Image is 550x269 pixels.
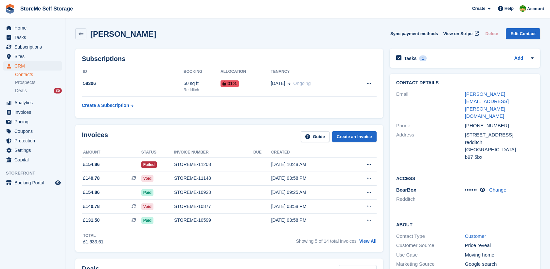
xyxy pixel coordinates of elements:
a: Contacts [15,72,62,78]
img: StorMe [520,5,526,12]
div: £1,633.61 [83,238,103,245]
span: Paid [141,217,153,224]
th: Status [141,147,174,158]
span: Help [505,5,514,12]
th: Allocation [221,67,271,77]
span: Paid [141,189,153,196]
a: Guide [301,131,329,142]
a: Edit Contact [506,28,540,39]
span: View on Stripe [443,31,472,37]
a: menu [3,178,62,187]
span: Tasks [14,33,54,42]
a: StoreMe Self Storage [18,3,76,14]
span: Storefront [6,170,65,176]
a: Prospects [15,79,62,86]
span: £140.78 [83,175,100,182]
a: Create a Subscription [82,99,133,112]
div: [GEOGRAPHIC_DATA] [465,146,534,154]
span: Home [14,23,54,32]
span: Prospects [15,79,35,86]
span: BearBox [396,187,417,193]
th: ID [82,67,184,77]
div: [DATE] 03:58 PM [271,217,347,224]
span: Sites [14,52,54,61]
span: Booking Portal [14,178,54,187]
span: Ongoing [293,81,310,86]
th: Created [271,147,347,158]
div: [DATE] 03:58 PM [271,203,347,210]
a: menu [3,108,62,117]
div: Marketing Source [396,260,465,268]
div: 58306 [82,80,184,87]
button: Delete [483,28,501,39]
span: Void [141,175,153,182]
h2: Invoices [82,131,108,142]
a: menu [3,33,62,42]
a: menu [3,127,62,136]
div: STOREME-10599 [174,217,253,224]
button: Sync payment methods [390,28,438,39]
a: Create an Invoice [332,131,377,142]
span: Settings [14,146,54,155]
a: menu [3,61,62,71]
span: £154.86 [83,189,100,196]
a: View All [359,238,377,244]
a: menu [3,98,62,107]
th: Amount [82,147,141,158]
img: stora-icon-8386f47178a22dfd0bd8f6a31ec36ba5ce8667c1dd55bd0f319d3a0aa187defe.svg [5,4,15,14]
div: STOREME-11208 [174,161,253,168]
div: Total [83,233,103,238]
a: menu [3,155,62,164]
h2: Subscriptions [82,55,377,63]
span: £140.78 [83,203,100,210]
span: D101 [221,80,239,87]
div: [STREET_ADDRESS] [465,131,534,139]
div: Google search [465,260,534,268]
h2: Contact Details [396,80,534,86]
div: Customer Source [396,242,465,249]
a: menu [3,42,62,52]
span: Analytics [14,98,54,107]
div: 50 sq ft [184,80,221,87]
th: Booking [184,67,221,77]
span: £154.86 [83,161,100,168]
span: CRM [14,61,54,71]
div: STOREME-10923 [174,189,253,196]
div: Create a Subscription [82,102,129,109]
span: Showing 5 of 14 total invoices [296,238,357,244]
div: STOREME-10877 [174,203,253,210]
a: Add [514,55,523,62]
div: Price reveal [465,242,534,249]
a: View on Stripe [441,28,480,39]
h2: Tasks [404,55,417,61]
li: Redditch [396,196,465,203]
th: Invoice number [174,147,253,158]
a: [PERSON_NAME][EMAIL_ADDRESS][PERSON_NAME][DOMAIN_NAME] [465,91,509,119]
div: 1 [419,55,427,61]
th: Due [253,147,271,158]
span: Failed [141,161,157,168]
th: Tenancy [271,67,349,77]
div: Moving home [465,251,534,259]
span: Pricing [14,117,54,126]
div: Contact Type [396,233,465,240]
div: [DATE] 09:25 AM [271,189,347,196]
div: Phone [396,122,465,130]
div: 35 [54,88,62,93]
a: Change [489,187,506,193]
div: redditch [465,139,534,146]
a: menu [3,146,62,155]
div: Use Case [396,251,465,259]
div: b97 5bx [465,154,534,161]
span: [DATE] [271,80,285,87]
span: £131.50 [83,217,100,224]
span: Subscriptions [14,42,54,52]
a: menu [3,136,62,145]
span: Void [141,203,153,210]
div: STOREME-11148 [174,175,253,182]
a: menu [3,117,62,126]
span: ••••••• [465,187,477,193]
div: Redditch [184,87,221,93]
div: Address [396,131,465,161]
div: [DATE] 10:48 AM [271,161,347,168]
